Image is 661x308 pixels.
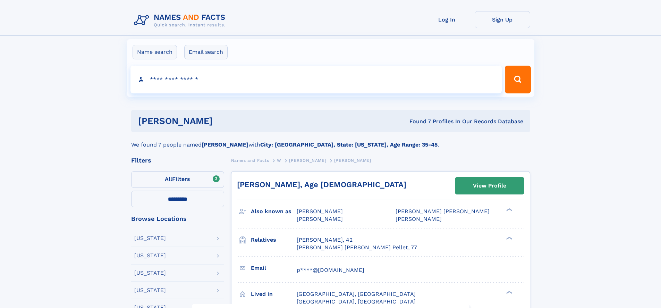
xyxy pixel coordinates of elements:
[505,290,513,294] div: ❯
[134,235,166,241] div: [US_STATE]
[455,177,524,194] a: View Profile
[237,180,406,189] a: [PERSON_NAME], Age [DEMOGRAPHIC_DATA]
[165,176,172,182] span: All
[251,262,297,274] h3: Email
[297,216,343,222] span: [PERSON_NAME]
[289,158,326,163] span: [PERSON_NAME]
[475,11,530,28] a: Sign Up
[277,156,281,165] a: W
[297,236,353,244] a: [PERSON_NAME], 42
[131,157,224,164] div: Filters
[277,158,281,163] span: W
[134,253,166,258] div: [US_STATE]
[419,11,475,28] a: Log In
[131,132,530,149] div: We found 7 people named with .
[396,216,442,222] span: [PERSON_NAME]
[505,66,531,93] button: Search Button
[134,288,166,293] div: [US_STATE]
[260,141,438,148] b: City: [GEOGRAPHIC_DATA], State: [US_STATE], Age Range: 35-45
[231,156,269,165] a: Names and Facts
[334,158,371,163] span: [PERSON_NAME]
[297,208,343,215] span: [PERSON_NAME]
[131,216,224,222] div: Browse Locations
[133,45,177,59] label: Name search
[131,171,224,188] label: Filters
[202,141,248,148] b: [PERSON_NAME]
[289,156,326,165] a: [PERSON_NAME]
[297,244,417,251] a: [PERSON_NAME] [PERSON_NAME] Pellet, 77
[251,206,297,217] h3: Also known as
[184,45,228,59] label: Email search
[297,291,416,297] span: [GEOGRAPHIC_DATA], [GEOGRAPHIC_DATA]
[134,270,166,276] div: [US_STATE]
[251,288,297,300] h3: Lived in
[130,66,502,93] input: search input
[505,236,513,240] div: ❯
[131,11,231,30] img: Logo Names and Facts
[297,298,416,305] span: [GEOGRAPHIC_DATA], [GEOGRAPHIC_DATA]
[396,208,490,215] span: [PERSON_NAME] [PERSON_NAME]
[505,208,513,212] div: ❯
[138,117,311,125] h1: [PERSON_NAME]
[311,118,523,125] div: Found 7 Profiles In Our Records Database
[473,178,506,194] div: View Profile
[251,234,297,246] h3: Relatives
